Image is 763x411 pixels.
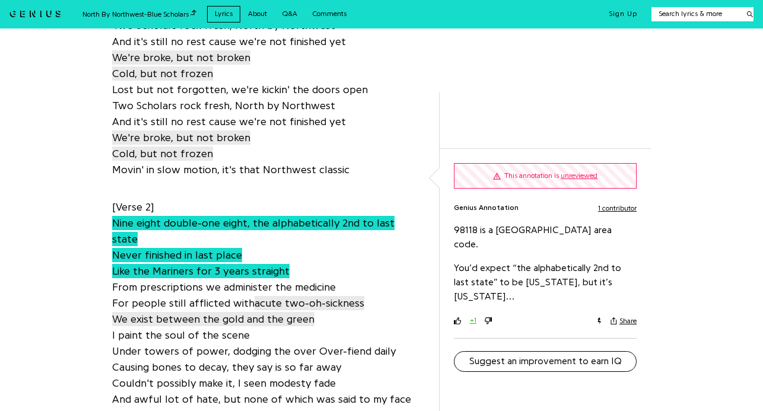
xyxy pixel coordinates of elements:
[207,6,240,22] a: Lyrics
[169,1,177,9] img: adc.png
[112,215,395,247] a: Nine eight double-one eight, the alphabetically 2nd to last state
[275,6,305,22] a: Q&A
[112,216,395,246] span: Nine eight double-one eight, the alphabetically 2nd to last state
[609,9,637,19] button: Sign Up
[454,351,637,372] button: Suggest an improvement to earn IQ
[454,317,461,324] svg: upvote
[468,316,478,326] button: +1
[112,311,314,327] a: We exist between the gold and the green
[82,8,196,20] div: North By Northwest - Blue Scholars
[485,317,492,324] svg: downvote
[561,172,597,179] span: unreviewed
[112,130,250,161] span: We're broke, but not broken Cold, but not frozen
[454,203,519,213] span: Genius Annotation
[240,6,275,22] a: About
[112,247,290,279] a: Never finished in last placeLike the Mariners for 3 years straight
[112,312,314,326] span: We exist between the gold and the green
[651,9,740,19] input: Search lyrics & more
[166,1,177,9] img: iconc.png
[450,104,640,134] iframe: Advertisement
[112,50,250,81] span: We're broke, but not broken Cold, but not frozen
[454,223,637,251] p: 98118 is a [GEOGRAPHIC_DATA] area code.
[454,261,637,304] p: You’d expect “the alphabetically 2nd to last state” to be [US_STATE], but it’s [US_STATE]…
[1,1,11,11] img: consumer-privacy-logo.png
[112,49,250,81] a: We're broke, but not brokenCold, but not frozen
[619,317,637,325] span: Share
[504,171,597,181] div: This annotation is
[255,296,364,310] span: acute two-oh-sickness
[112,129,250,161] a: We're broke, but not brokenCold, but not frozen
[255,295,364,311] a: acute two-oh-sickness
[611,317,637,325] button: Share
[305,6,354,22] a: Comments
[598,203,637,213] button: 1 contributor
[112,248,290,278] span: Never finished in last place Like the Mariners for 3 years straight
